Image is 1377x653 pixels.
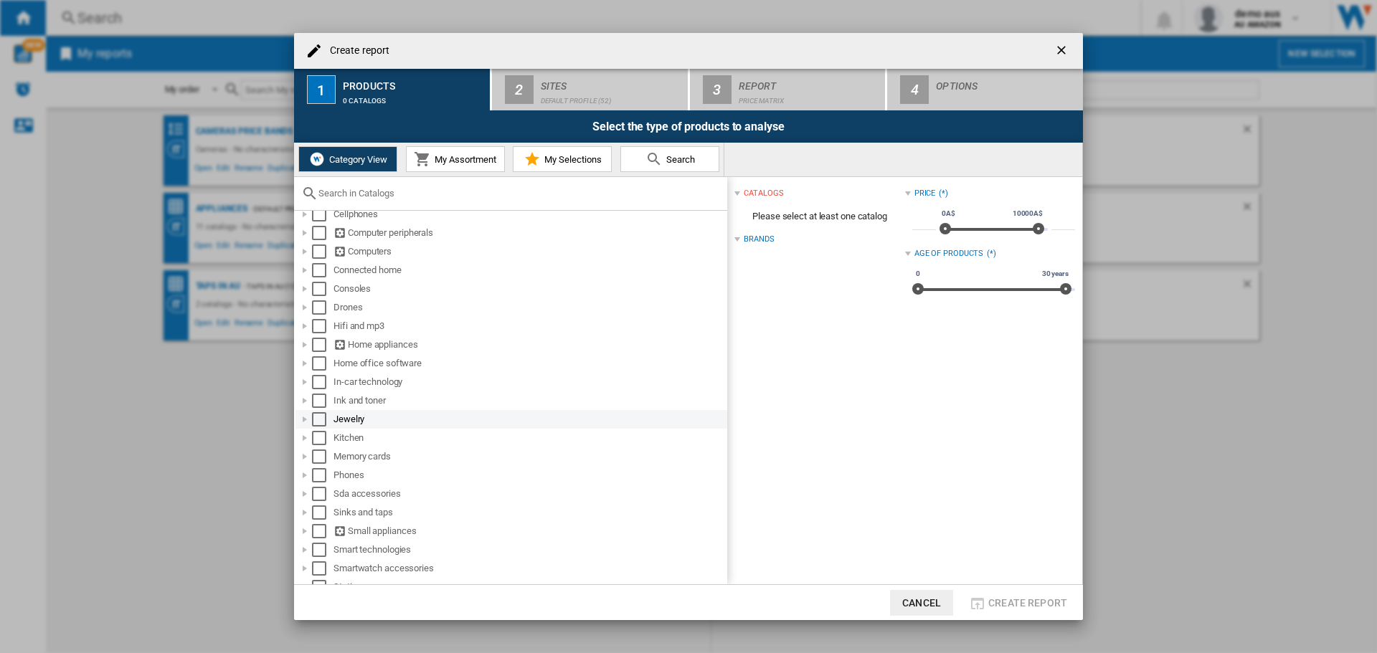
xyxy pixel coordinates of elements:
[333,505,725,520] div: Sinks and taps
[492,69,689,110] button: 2 Sites Default profile (52)
[900,75,929,104] div: 4
[333,207,725,221] div: Cellphones
[739,75,880,90] div: Report
[294,110,1083,143] div: Select the type of products to analyse
[312,319,333,333] md-checkbox: Select
[333,561,725,576] div: Smartwatch accessories
[312,449,333,464] md-checkbox: Select
[333,468,725,482] div: Phones
[312,412,333,426] md-checkbox: Select
[703,75,732,104] div: 3
[744,234,774,245] div: Brands
[914,248,984,259] div: Age of products
[333,431,725,445] div: Kitchen
[333,319,725,333] div: Hifi and mp3
[663,154,695,165] span: Search
[333,338,725,352] div: Home appliances
[734,203,904,230] span: Please select at least one catalog
[333,543,725,557] div: Smart technologies
[513,146,612,172] button: My Selections
[914,268,922,280] span: 0
[312,375,333,389] md-checkbox: Select
[318,188,720,199] input: Search in Catalogs
[312,300,333,315] md-checkbox: Select
[1011,208,1045,219] span: 10000A$
[965,590,1071,616] button: Create report
[312,244,333,259] md-checkbox: Select
[312,561,333,576] md-checkbox: Select
[312,226,333,240] md-checkbox: Select
[333,226,725,240] div: Computer peripherals
[333,356,725,371] div: Home office software
[505,75,534,104] div: 2
[298,146,397,172] button: Category View
[294,69,491,110] button: 1 Products 0 catalogs
[333,580,725,594] div: Stationary
[323,44,389,58] h4: Create report
[431,154,496,165] span: My Assortment
[312,263,333,277] md-checkbox: Select
[333,244,725,259] div: Computers
[1049,37,1077,65] button: getI18NText('BUTTONS.CLOSE_DIALOG')
[333,300,725,315] div: Drones
[312,468,333,482] md-checkbox: Select
[936,75,1077,90] div: Options
[333,487,725,501] div: Sda accessories
[620,146,719,172] button: Search
[312,543,333,557] md-checkbox: Select
[312,431,333,445] md-checkbox: Select
[739,90,880,105] div: Price Matrix
[988,597,1067,609] span: Create report
[541,75,682,90] div: Sites
[326,154,387,165] span: Category View
[940,208,957,219] span: 0A$
[307,75,336,104] div: 1
[312,356,333,371] md-checkbox: Select
[890,590,953,616] button: Cancel
[312,487,333,501] md-checkbox: Select
[690,69,887,110] button: 3 Report Price Matrix
[333,449,725,464] div: Memory cards
[333,282,725,296] div: Consoles
[1054,43,1071,60] ng-md-icon: getI18NText('BUTTONS.CLOSE_DIALOG')
[333,394,725,408] div: Ink and toner
[1040,268,1071,280] span: 30 years
[887,69,1083,110] button: 4 Options
[312,580,333,594] md-checkbox: Select
[343,75,484,90] div: Products
[333,524,725,538] div: Small appliances
[312,282,333,296] md-checkbox: Select
[406,146,505,172] button: My Assortment
[312,207,333,221] md-checkbox: Select
[541,90,682,105] div: Default profile (52)
[312,505,333,520] md-checkbox: Select
[333,263,725,277] div: Connected home
[312,338,333,352] md-checkbox: Select
[333,375,725,389] div: In-car technology
[308,151,326,168] img: wiser-icon-white.png
[541,154,602,165] span: My Selections
[333,412,725,426] div: Jewelry
[744,188,783,199] div: catalogs
[343,90,484,105] div: 0 catalogs
[312,524,333,538] md-checkbox: Select
[312,394,333,408] md-checkbox: Select
[914,188,936,199] div: Price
